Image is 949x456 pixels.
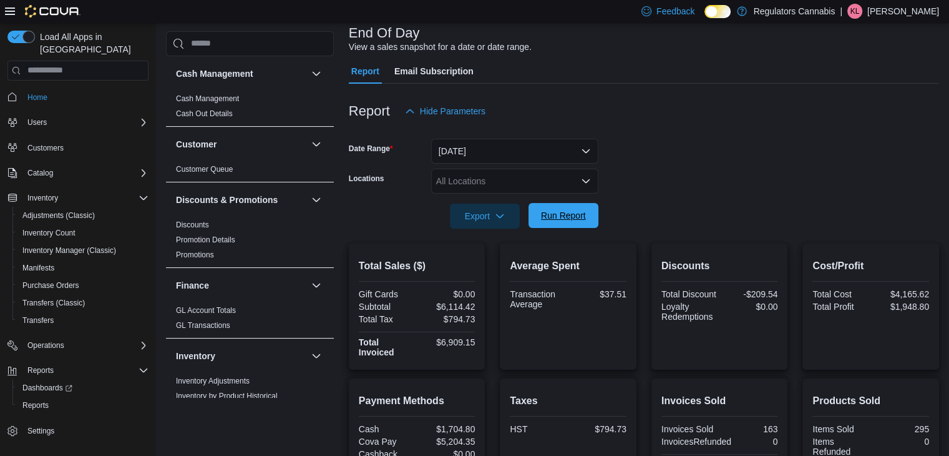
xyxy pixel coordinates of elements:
[22,191,148,206] span: Inventory
[176,109,233,119] span: Cash Out Details
[176,279,306,292] button: Finance
[12,294,153,312] button: Transfers (Classic)
[847,4,862,19] div: Korey Lemire
[176,391,278,401] span: Inventory by Product Historical
[359,437,414,447] div: Cova Pay
[22,400,49,410] span: Reports
[753,4,835,19] p: Regulators Cannabis
[661,302,717,322] div: Loyalty Redemptions
[394,59,474,84] span: Email Subscription
[359,394,475,409] h2: Payment Methods
[2,362,153,379] button: Reports
[2,164,153,182] button: Catalog
[2,114,153,131] button: Users
[27,193,58,203] span: Inventory
[17,313,148,328] span: Transfers
[176,305,236,315] span: GL Account Totals
[359,337,394,357] strong: Total Invoiced
[22,338,69,353] button: Operations
[176,235,235,244] a: Promotion Details
[736,437,777,447] div: 0
[22,423,148,439] span: Settings
[541,209,586,222] span: Run Report
[176,194,306,206] button: Discounts & Promotions
[17,226,80,240] a: Inventory Count
[17,260,148,275] span: Manifests
[25,5,80,17] img: Cova
[661,424,717,434] div: Invoices Sold
[176,235,235,245] span: Promotion Details
[176,67,306,80] button: Cash Management
[17,243,148,258] span: Inventory Manager (Classic)
[309,349,324,364] button: Inventory
[12,207,153,224] button: Adjustments (Classic)
[176,376,250,386] span: Inventory Adjustments
[27,365,54,375] span: Reports
[17,243,121,258] a: Inventory Manager (Classic)
[12,312,153,329] button: Transfers
[510,394,626,409] h2: Taxes
[22,245,116,255] span: Inventory Manager (Classic)
[176,221,209,229] a: Discounts
[419,424,475,434] div: $1,704.80
[22,263,54,273] span: Manifests
[22,280,79,290] span: Purchase Orders
[349,41,532,54] div: View a sales snapshot for a date or date range.
[176,109,233,118] a: Cash Out Details
[840,4,842,19] p: |
[22,141,69,156] a: Customers
[359,302,414,312] div: Subtotal
[176,250,214,259] a: Promotions
[309,137,324,152] button: Customer
[510,259,626,274] h2: Average Spent
[722,302,777,312] div: $0.00
[22,383,72,393] span: Dashboards
[2,189,153,207] button: Inventory
[12,259,153,277] button: Manifests
[571,289,626,299] div: $37.51
[176,138,217,151] h3: Customer
[704,5,731,18] input: Dark Mode
[17,295,148,310] span: Transfers (Classic)
[22,363,148,378] span: Reports
[17,278,84,293] a: Purchase Orders
[176,279,209,292] h3: Finance
[176,138,306,151] button: Customer
[17,226,148,240] span: Inventory Count
[400,99,490,124] button: Hide Parameters
[431,139,598,164] button: [DATE]
[12,242,153,259] button: Inventory Manager (Classic)
[176,350,306,362] button: Inventory
[457,204,512,229] span: Export
[349,174,384,184] label: Locations
[309,66,324,81] button: Cash Management
[17,295,90,310] a: Transfers (Classic)
[27,92,47,102] span: Home
[571,424,626,434] div: $794.73
[176,164,233,174] span: Customer Queue
[12,379,153,397] a: Dashboards
[874,302,929,312] div: $1,948.80
[17,313,59,328] a: Transfers
[27,117,47,127] span: Users
[349,26,420,41] h3: End Of Day
[2,422,153,440] button: Settings
[812,302,868,312] div: Total Profit
[419,437,475,447] div: $5,204.35
[450,204,520,229] button: Export
[22,89,148,105] span: Home
[309,192,324,207] button: Discounts & Promotions
[176,306,236,315] a: GL Account Totals
[359,314,414,324] div: Total Tax
[874,437,929,447] div: 0
[510,424,565,434] div: HST
[661,394,778,409] h2: Invoices Sold
[812,259,929,274] h2: Cost/Profit
[17,398,148,413] span: Reports
[874,289,929,299] div: $4,165.62
[22,115,52,130] button: Users
[309,278,324,293] button: Finance
[812,289,868,299] div: Total Cost
[510,289,565,309] div: Transaction Average
[176,220,209,230] span: Discounts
